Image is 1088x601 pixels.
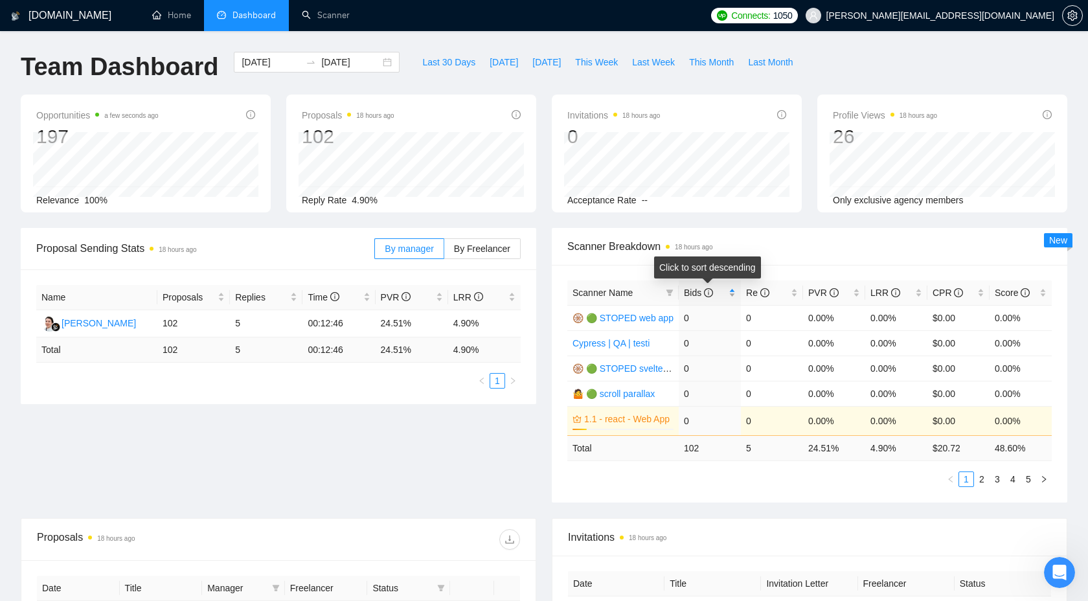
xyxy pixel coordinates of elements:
li: 1 [490,373,505,389]
td: $0.00 [927,330,990,356]
span: download [500,534,519,545]
td: 4.90 % [865,435,927,460]
div: 26 [833,124,937,149]
span: to [306,57,316,67]
span: CPR [933,288,963,298]
td: 0 [679,305,741,330]
button: Upload attachment [62,424,72,435]
time: 18 hours ago [900,112,937,119]
button: Gif picker [41,424,51,435]
span: left [478,377,486,385]
time: 18 hours ago [622,112,660,119]
span: Re [746,288,769,298]
td: 0.00% [803,406,865,435]
li: 3 [990,471,1005,487]
td: 0.00% [990,406,1052,435]
th: Title [120,576,203,601]
span: Manager [207,581,267,595]
a: 🤷 🟢 scroll parallax [572,389,655,399]
td: 0 [679,356,741,381]
li: Next Page [505,373,521,389]
img: MK [41,315,58,332]
span: info-circle [1021,288,1030,297]
li: 2 [974,471,990,487]
th: Invitation Letter [761,571,857,596]
button: setting [1062,5,1083,26]
span: Scanner Name [572,288,633,298]
button: right [505,373,521,389]
time: 18 hours ago [356,112,394,119]
div: 197 [36,124,159,149]
span: Reply Rate [302,195,346,205]
span: info-circle [512,110,521,119]
span: setting [1063,10,1082,21]
button: [DATE] [482,52,525,73]
button: Last 30 Days [415,52,482,73]
a: MK[PERSON_NAME] [41,317,136,328]
img: logo [11,6,20,27]
iframe: To enrich screen reader interactions, please activate Accessibility in Grammarly extension settings [1044,557,1075,588]
td: 24.51 % [376,337,448,363]
span: info-circle [830,288,839,297]
img: Profile image for Mariia [27,91,47,111]
td: 24.51% [376,310,448,337]
td: 0.00% [865,381,927,406]
td: 0.00% [803,381,865,406]
span: filter [269,578,282,598]
a: 3 [990,472,1004,486]
a: 4 [1006,472,1020,486]
a: [EMAIL_ADDRESS][DOMAIN_NAME] [44,122,203,133]
th: Freelancer [858,571,955,596]
div: Profile image for MariiaMariiafrom [DOMAIN_NAME]Hey[EMAIL_ADDRESS][DOMAIN_NAME],Looks likeyour Up... [10,74,249,192]
span: info-circle [777,110,786,119]
th: Manager [202,576,285,601]
a: 🛞 🟢 STOPED web app [572,313,674,323]
div: Hey , [27,122,232,135]
td: 5 [230,310,302,337]
span: 1050 [773,8,793,23]
div: Mariia says… [10,74,249,208]
span: Proposals [302,108,394,123]
time: 18 hours ago [629,534,666,541]
span: Mariia [58,96,84,106]
th: Name [36,285,157,310]
span: Score [995,288,1030,298]
td: 0 [741,406,803,435]
span: This Month [689,55,734,69]
td: 5 [230,337,302,363]
span: Replies [235,290,288,304]
textarea: Message… [11,397,248,419]
td: 0.00% [865,330,927,356]
span: [DATE] [532,55,561,69]
td: 0.00% [990,381,1052,406]
th: Freelancer [285,576,368,601]
a: homeHome [152,10,191,21]
span: info-circle [954,288,963,297]
th: Status [955,571,1051,596]
p: Active 9h ago [63,16,120,29]
td: 0 [679,406,741,435]
li: 4 [1005,471,1021,487]
input: End date [321,55,380,69]
span: Proposal Sending Stats [36,240,374,256]
span: Last Month [748,55,793,69]
td: 0.00% [990,305,1052,330]
div: Close [227,5,251,28]
div: Click to sort descending [654,256,761,278]
td: 0.00% [990,356,1052,381]
time: 18 hours ago [159,246,196,253]
a: 2 [975,472,989,486]
span: swap-right [306,57,316,67]
span: Invitations [567,108,660,123]
time: a few seconds ago [104,112,158,119]
td: 24.51 % [803,435,865,460]
span: dashboard [217,10,226,19]
span: info-circle [760,288,769,297]
span: left [947,475,955,483]
span: info-circle [402,292,411,301]
div: 0 [567,124,660,149]
span: Relevance [36,195,79,205]
td: 4.90% [448,310,521,337]
td: 00:12:46 [302,337,375,363]
th: Title [664,571,761,596]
